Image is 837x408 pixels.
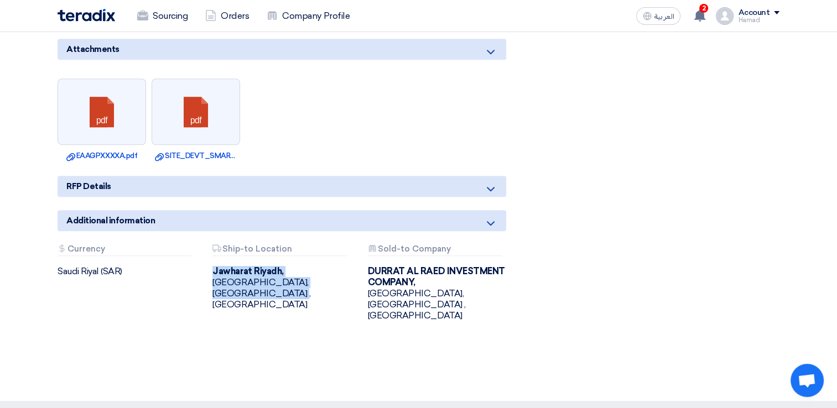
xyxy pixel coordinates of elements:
[654,13,674,20] span: العربية
[636,7,680,25] button: العربية
[66,215,155,227] span: Additional information
[699,4,708,13] span: 2
[368,266,506,321] div: [GEOGRAPHIC_DATA], [GEOGRAPHIC_DATA] ,[GEOGRAPHIC_DATA]
[738,8,770,18] div: Account
[368,244,502,256] div: Sold-to Company
[212,266,351,310] div: [GEOGRAPHIC_DATA], [GEOGRAPHIC_DATA] ,[GEOGRAPHIC_DATA]
[738,17,779,23] div: Hamad
[212,244,346,256] div: Ship-to Location
[61,150,143,161] a: EAAGPXXXXA.pdf
[716,7,734,25] img: profile_test.png
[128,4,196,28] a: Sourcing
[58,244,191,256] div: Currency
[66,43,119,55] span: Attachments
[212,266,283,276] b: Jawharat Riyadh,
[258,4,358,28] a: Company Profile
[196,4,258,28] a: Orders
[66,180,111,192] span: RFP Details
[155,150,237,161] a: SITE_DEVT_SMART_PARKINGModel.pdf
[58,266,196,277] div: Saudi Riyal (SAR)
[368,266,505,287] b: DURRAT AL RAED INVESTMENT COMPANY,
[791,364,824,397] div: Open chat
[58,9,115,22] img: Teradix logo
